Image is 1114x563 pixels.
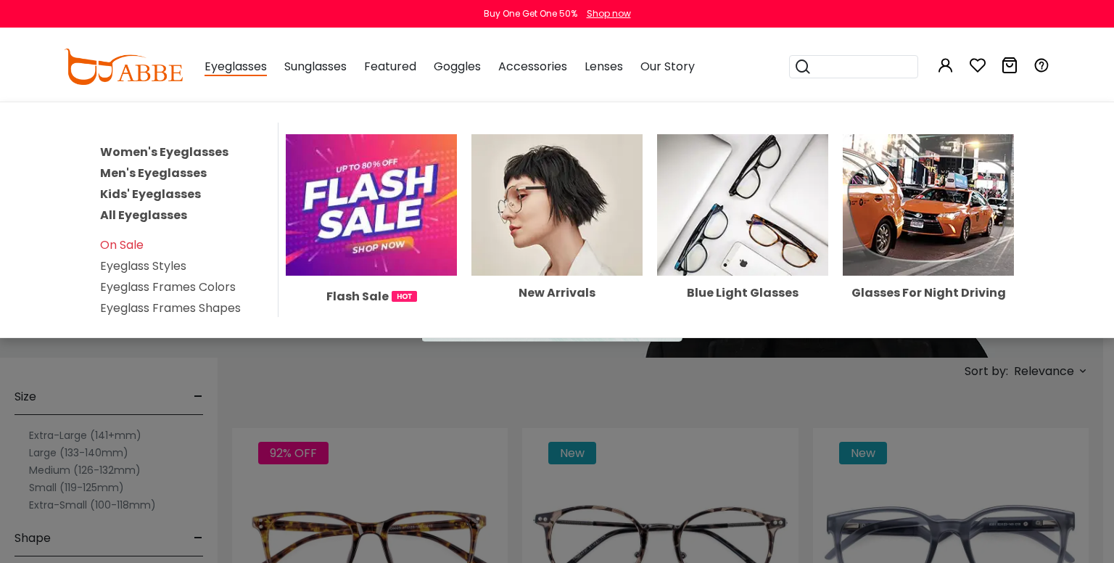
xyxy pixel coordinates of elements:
a: Eyeglass Styles [100,258,186,274]
div: Shop now [587,7,631,20]
a: Flash Sale [286,196,457,305]
span: Flash Sale [326,287,389,305]
span: Goggles [434,58,481,75]
div: Glasses For Night Driving [843,287,1014,299]
span: Eyeglasses [205,58,267,76]
img: Glasses For Night Driving [843,134,1014,276]
img: abbeglasses.com [64,49,183,85]
a: All Eyeglasses [100,207,187,223]
a: On Sale [100,237,144,253]
a: Men's Eyeglasses [100,165,207,181]
a: Blue Light Glasses [657,196,828,299]
div: Buy One Get One 50% [484,7,577,20]
img: Flash Sale [286,134,457,276]
span: Accessories [498,58,567,75]
img: 1724998894317IetNH.gif [392,291,417,302]
div: Blue Light Glasses [657,287,828,299]
a: Shop now [579,7,631,20]
span: Sunglasses [284,58,347,75]
span: Lenses [585,58,623,75]
a: New Arrivals [471,196,643,299]
img: Blue Light Glasses [657,134,828,276]
img: New Arrivals [471,134,643,276]
a: Women's Eyeglasses [100,144,228,160]
div: New Arrivals [471,287,643,299]
span: Featured [364,58,416,75]
span: Our Story [640,58,695,75]
a: Kids' Eyeglasses [100,186,201,202]
a: Eyeglass Frames Colors [100,279,236,295]
a: Glasses For Night Driving [843,196,1014,299]
a: Eyeglass Frames Shapes [100,300,241,316]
